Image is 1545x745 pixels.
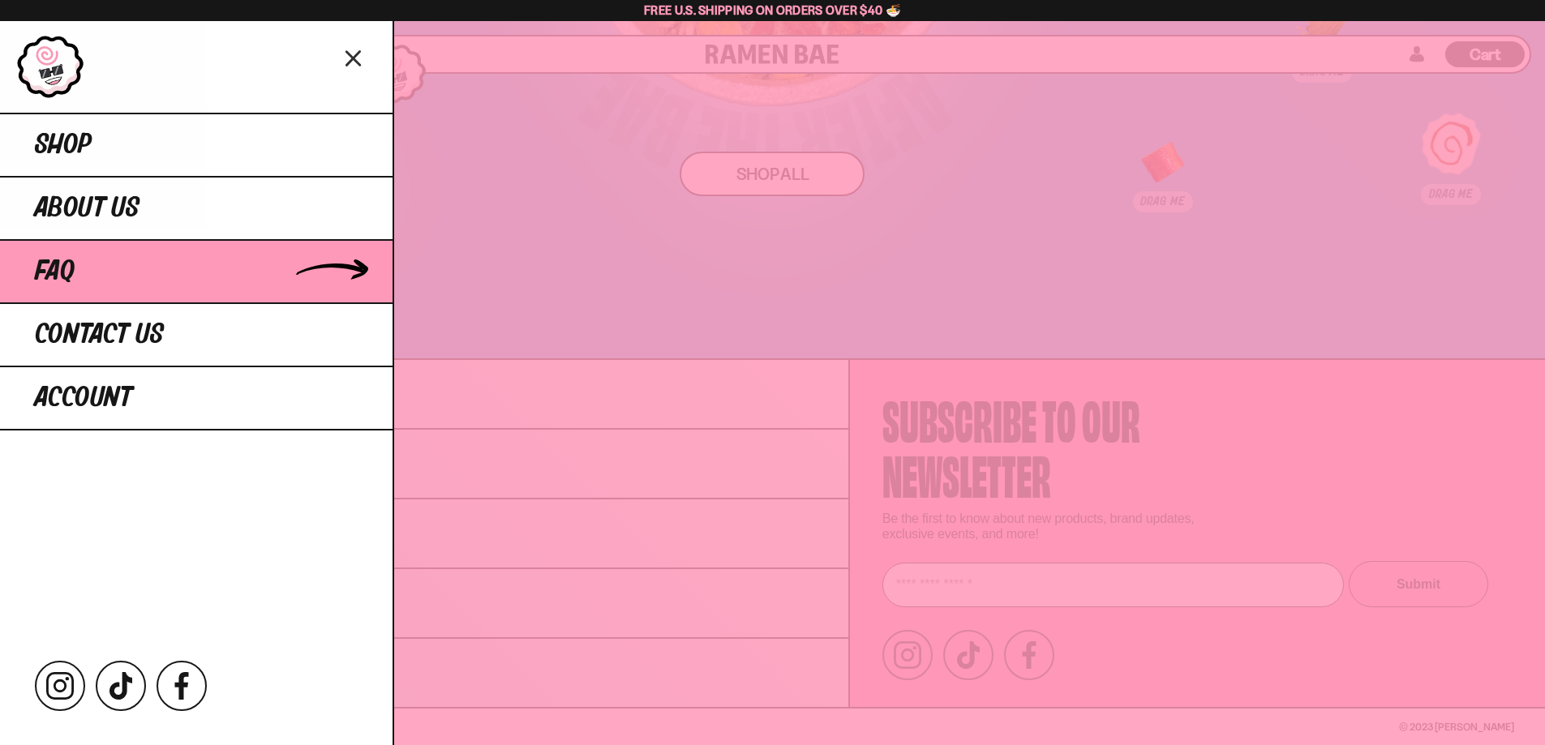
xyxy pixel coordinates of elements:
[35,131,92,160] span: Shop
[35,383,132,413] span: Account
[644,2,901,18] span: Free U.S. Shipping on Orders over $40 🍜
[340,43,368,71] button: Close menu
[35,257,75,286] span: FAQ
[35,320,164,349] span: Contact Us
[35,194,139,223] span: About Us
